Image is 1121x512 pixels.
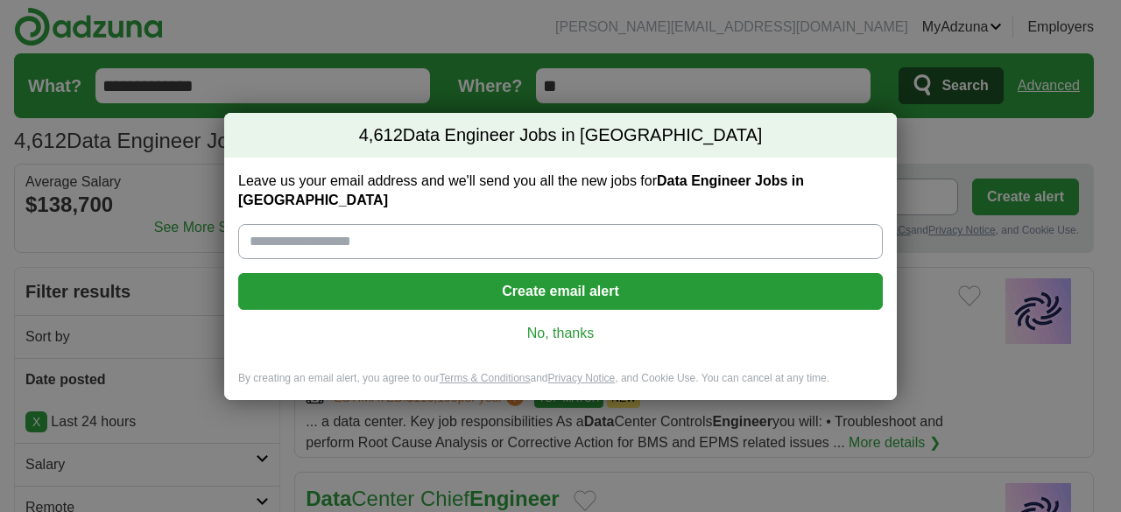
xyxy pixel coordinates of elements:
[238,172,883,210] label: Leave us your email address and we'll send you all the new jobs for
[224,371,897,400] div: By creating an email alert, you agree to our and , and Cookie Use. You can cancel at any time.
[359,123,403,148] span: 4,612
[548,372,616,384] a: Privacy Notice
[224,113,897,158] h2: Data Engineer Jobs in [GEOGRAPHIC_DATA]
[439,372,530,384] a: Terms & Conditions
[238,273,883,310] button: Create email alert
[252,324,869,343] a: No, thanks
